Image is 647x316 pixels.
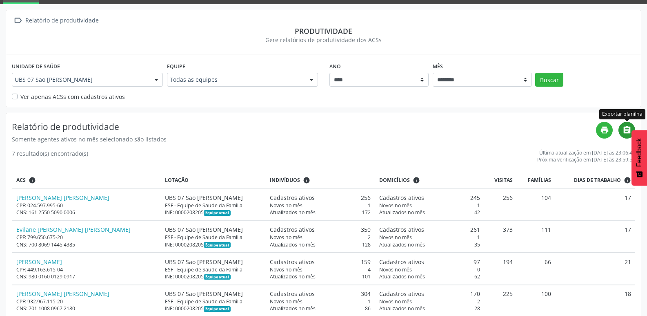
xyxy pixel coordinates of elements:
[16,194,109,202] a: [PERSON_NAME] [PERSON_NAME]
[204,274,230,280] span: Esta é a equipe atual deste Agente
[12,15,100,27] a:  Relatório de produtividade
[484,221,517,253] td: 373
[599,109,645,119] div: Exportar planilha
[270,298,302,305] span: Novos no mês
[379,273,425,280] span: Atualizados no mês
[517,253,556,285] td: 66
[270,241,371,248] div: 128
[270,234,371,241] div: 2
[379,266,412,273] span: Novos no mês
[270,202,302,209] span: Novos no mês
[379,298,480,305] div: 2
[379,209,480,216] div: 42
[16,202,157,209] div: CPF: 024.597.995-60
[618,122,635,139] a: 
[12,36,635,44] div: Gere relatórios de produtividade dos ACSs
[379,305,480,312] div: 28
[379,193,480,202] div: 245
[379,241,425,248] span: Atualizados no mês
[16,234,157,241] div: CPF: 799.650.675-20
[204,210,230,216] span: Esta é a equipe atual deste Agente
[165,258,261,266] div: UBS 07 Sao [PERSON_NAME]
[484,189,517,221] td: 256
[379,193,424,202] span: Cadastros ativos
[270,258,315,266] span: Cadastros ativos
[16,177,26,184] span: ACS
[303,177,310,184] i: <div class="text-left"> <div> <strong>Cadastros ativos:</strong> Cadastros que estão vinculados a...
[379,202,412,209] span: Novos no mês
[379,273,480,280] div: 62
[329,60,341,73] label: Ano
[596,122,613,139] a: print
[12,27,635,36] div: Produtividade
[433,60,443,73] label: Mês
[270,273,371,280] div: 101
[270,209,316,216] span: Atualizados no mês
[379,177,410,184] span: Domicílios
[270,193,371,202] div: 256
[16,209,157,216] div: CNS: 161 2550 5090 0006
[379,225,424,234] span: Cadastros ativos
[623,126,631,134] i: 
[537,156,635,163] div: Próxima verificação em [DATE] às 23:59:59
[16,226,131,233] a: Evilane [PERSON_NAME] [PERSON_NAME]
[165,241,261,248] div: INE: 0000208205
[379,209,425,216] span: Atualizados no mês
[517,172,556,189] th: Famílias
[270,241,316,248] span: Atualizados no mês
[270,298,371,305] div: 1
[165,193,261,202] div: UBS 07 Sao [PERSON_NAME]
[204,306,230,312] span: Esta é a equipe atual deste Agente
[20,92,125,101] label: Ver apenas ACSs com cadastros ativos
[574,177,621,184] span: Dias de trabalho
[15,76,146,84] span: UBS 07 Sao [PERSON_NAME]
[16,266,157,273] div: CPF: 449.163.615-04
[16,273,157,280] div: CNS: 980 0160 0129 0917
[270,289,371,298] div: 304
[204,242,230,248] span: Esta é a equipe atual deste Agente
[556,221,635,253] td: 17
[270,289,315,298] span: Cadastros ativos
[167,60,185,73] label: Equipe
[165,305,261,312] div: INE: 0000208205
[413,177,420,184] i: <div class="text-left"> <div> <strong>Cadastros ativos:</strong> Cadastros que estão vinculados a...
[270,209,371,216] div: 172
[16,305,157,312] div: CNS: 701 1008 0967 2180
[517,221,556,253] td: 111
[379,258,424,266] span: Cadastros ativos
[165,225,261,234] div: UBS 07 Sao [PERSON_NAME]
[517,189,556,221] td: 104
[165,234,261,241] div: ESF - Equipe de Saude da Familia
[16,298,157,305] div: CPF: 932.967.115-20
[165,289,261,298] div: UBS 07 Sao [PERSON_NAME]
[636,138,643,167] span: Feedback
[600,126,609,134] i: print
[165,273,261,280] div: INE: 0000208205
[535,73,563,87] button: Buscar
[379,258,480,266] div: 97
[631,130,647,186] button: Feedback - Mostrar pesquisa
[270,202,371,209] div: 1
[270,225,315,234] span: Cadastros ativos
[270,193,315,202] span: Cadastros ativos
[29,177,36,184] i: ACSs que estiveram vinculados a uma UBS neste período, mesmo sem produtividade.
[165,266,261,273] div: ESF - Equipe de Saude da Familia
[270,234,302,241] span: Novos no mês
[165,202,261,209] div: ESF - Equipe de Saude da Familia
[165,298,261,305] div: ESF - Equipe de Saude da Familia
[379,289,480,298] div: 170
[270,266,302,273] span: Novos no mês
[270,305,316,312] span: Atualizados no mês
[12,149,88,163] div: 7 resultado(s) encontrado(s)
[270,305,371,312] div: 86
[270,273,316,280] span: Atualizados no mês
[379,225,480,234] div: 261
[556,189,635,221] td: 17
[165,209,261,216] div: INE: 0000208205
[484,253,517,285] td: 194
[537,149,635,156] div: Última atualização em [DATE] às 23:06:40
[16,241,157,248] div: CNS: 700 8069 1445 4385
[170,76,301,84] span: Todas as equipes
[379,266,480,273] div: 0
[270,225,371,234] div: 350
